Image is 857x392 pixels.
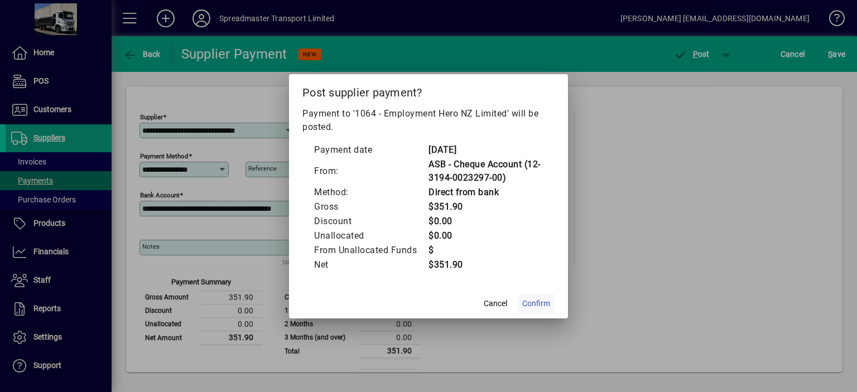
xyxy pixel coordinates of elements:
td: Direct from bank [428,185,543,200]
td: $351.90 [428,258,543,272]
td: Discount [314,214,428,229]
td: ASB - Cheque Account (12-3194-0023297-00) [428,157,543,185]
td: From Unallocated Funds [314,243,428,258]
td: From: [314,157,428,185]
span: Cancel [484,298,507,309]
span: Confirm [522,298,550,309]
td: $ [428,243,543,258]
p: Payment to '1064 - Employment Hero NZ Limited' will be posted. [302,107,555,134]
td: Net [314,258,428,272]
h2: Post supplier payment? [289,74,568,107]
td: $0.00 [428,214,543,229]
td: Unallocated [314,229,428,243]
button: Cancel [478,294,513,314]
td: Payment date [314,143,428,157]
td: $351.90 [428,200,543,214]
td: $0.00 [428,229,543,243]
td: Gross [314,200,428,214]
button: Confirm [518,294,555,314]
td: [DATE] [428,143,543,157]
td: Method: [314,185,428,200]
